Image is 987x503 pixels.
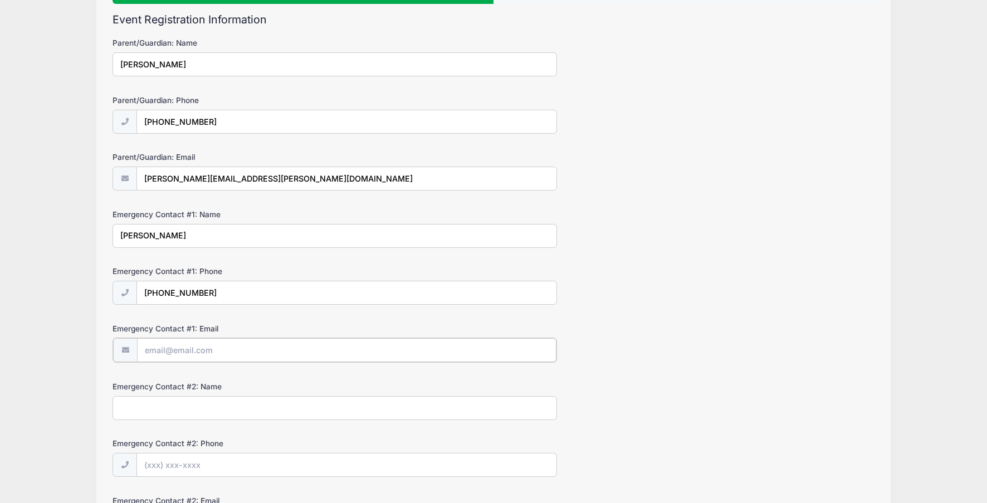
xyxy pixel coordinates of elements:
[113,209,367,220] label: Emergency Contact #1: Name
[113,95,367,106] label: Parent/Guardian: Phone
[113,152,367,163] label: Parent/Guardian: Email
[113,323,367,334] label: Emergency Contact #1: Email
[136,167,557,191] input: email@email.com
[136,281,557,305] input: (xxx) xxx-xxxx
[136,453,557,477] input: (xxx) xxx-xxxx
[113,37,367,48] label: Parent/Guardian: Name
[137,338,556,362] input: email@email.com
[136,110,557,134] input: (xxx) xxx-xxxx
[113,13,874,26] h2: Event Registration Information
[113,438,367,449] label: Emergency Contact #2: Phone
[113,381,367,392] label: Emergency Contact #2: Name
[113,266,367,277] label: Emergency Contact #1: Phone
